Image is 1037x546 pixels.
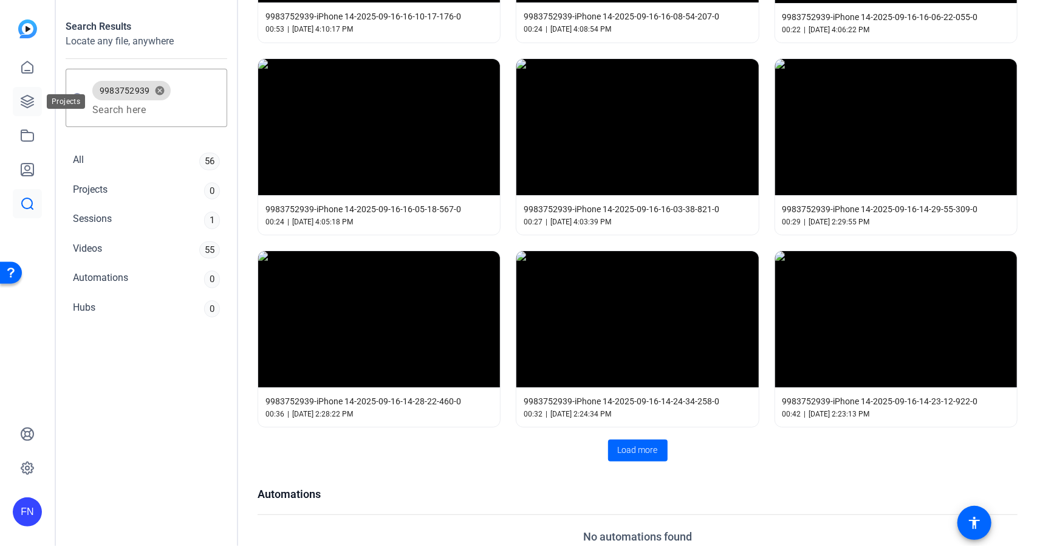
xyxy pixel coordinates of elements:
[524,216,542,227] span: 00:27
[92,103,217,117] input: Search here
[524,395,719,407] span: 9983752939-iPhone 14-2025-09-16-14-24-34-258-0
[47,94,85,109] div: Projects
[287,24,289,35] span: |
[66,34,227,49] h2: Locate any file, anywhere
[524,203,719,215] span: 9983752939-iPhone 14-2025-09-16-16-03-38-821-0
[550,216,611,227] span: [DATE] 4:03:39 PM
[782,395,978,407] span: 9983752939-iPhone 14-2025-09-16-14-23-12-922-0
[782,24,801,35] span: 00:22
[150,85,171,96] button: remove 9983752939
[546,24,547,35] span: |
[265,10,461,22] span: 9983752939-iPhone 14-2025-09-16-16-10-17-176-0
[292,409,353,420] span: [DATE] 2:28:22 PM
[967,516,982,530] mat-icon: accessibility
[524,24,542,35] span: 00:24
[265,409,284,420] span: 00:36
[524,409,542,420] span: 00:32
[199,153,220,170] div: 56
[809,216,870,227] span: [DATE] 2:29:55 PM
[204,300,220,318] div: 0
[546,216,547,227] span: |
[265,395,461,407] span: 9983752939-iPhone 14-2025-09-16-14-28-22-460-0
[73,300,95,318] div: Hubs
[66,19,227,34] h1: Search Results
[809,24,870,35] span: [DATE] 4:06:22 PM
[287,409,289,420] span: |
[73,153,84,170] div: All
[265,24,284,35] span: 00:53
[782,203,978,215] span: 9983752939-iPhone 14-2025-09-16-14-29-55-309-0
[18,19,37,38] img: blue-gradient.svg
[292,24,353,35] span: [DATE] 4:10:17 PM
[204,212,220,229] div: 1
[73,182,108,200] div: Projects
[804,216,806,227] span: |
[804,24,806,35] span: |
[204,182,220,200] div: 0
[92,78,217,117] mat-chip-grid: Enter search query
[608,440,668,461] button: Load more
[265,216,284,227] span: 00:24
[265,203,461,215] span: 9983752939-iPhone 14-2025-09-16-16-05-18-567-0
[782,216,801,227] span: 00:29
[583,528,692,545] span: No automations found
[258,486,1018,502] h1: Automations
[73,271,128,288] div: Automations
[204,271,220,288] div: 0
[100,85,150,97] span: 9983752939
[287,216,289,227] span: |
[618,444,658,457] span: Load more
[782,11,978,23] span: 9983752939-iPhone 14-2025-09-16-16-06-22-055-0
[804,409,806,420] span: |
[546,409,547,420] span: |
[199,241,220,259] div: 55
[550,409,611,420] span: [DATE] 2:24:34 PM
[809,409,870,420] span: [DATE] 2:23:13 PM
[292,216,353,227] span: [DATE] 4:05:18 PM
[73,212,112,229] div: Sessions
[13,497,42,527] div: FN
[73,241,102,259] div: Videos
[782,409,801,420] span: 00:42
[550,24,611,35] span: [DATE] 4:08:54 PM
[524,10,719,22] span: 9983752939-iPhone 14-2025-09-16-16-08-54-207-0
